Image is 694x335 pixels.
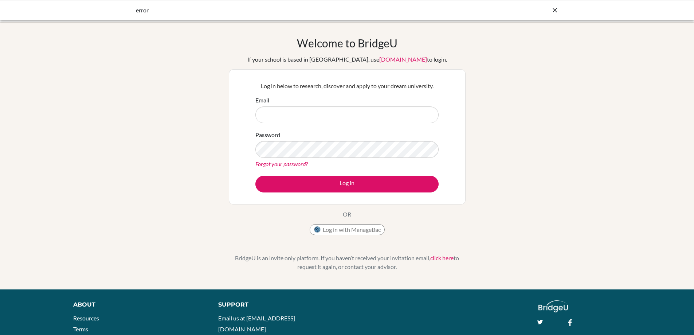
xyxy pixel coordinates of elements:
p: Log in below to research, discover and apply to your dream university. [255,82,439,90]
div: If your school is based in [GEOGRAPHIC_DATA], use to login. [247,55,447,64]
a: click here [430,254,454,261]
div: About [73,300,202,309]
a: Resources [73,315,99,322]
h1: Welcome to BridgeU [297,36,397,50]
a: Terms [73,326,88,332]
button: Log in [255,176,439,192]
div: error [136,6,449,15]
button: Log in with ManageBac [310,224,385,235]
p: BridgeU is an invite only platform. If you haven’t received your invitation email, to request it ... [229,254,466,271]
a: [DOMAIN_NAME] [379,56,427,63]
p: OR [343,210,351,219]
img: logo_white@2x-f4f0deed5e89b7ecb1c2cc34c3e3d731f90f0f143d5ea2071677605dd97b5244.png [538,300,568,312]
a: Forgot your password? [255,160,308,167]
a: Email us at [EMAIL_ADDRESS][DOMAIN_NAME] [218,315,295,332]
div: Support [218,300,338,309]
label: Password [255,131,280,139]
label: Email [255,96,269,105]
